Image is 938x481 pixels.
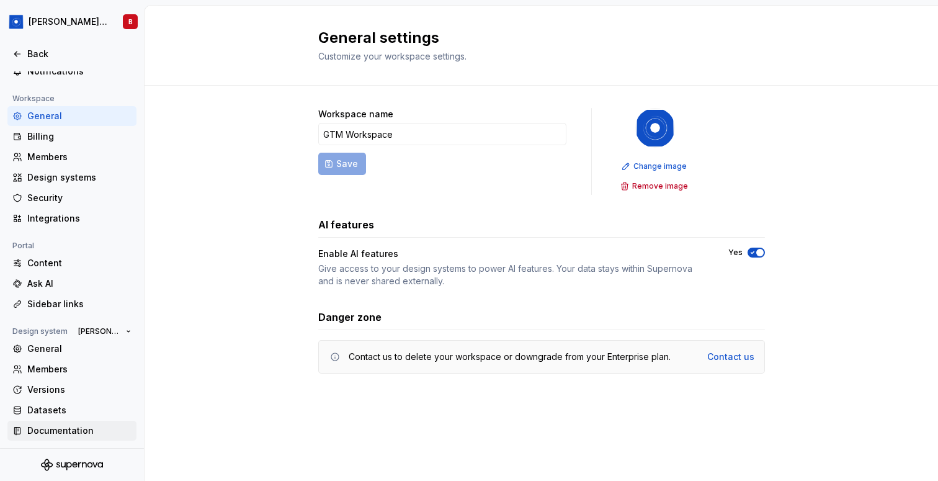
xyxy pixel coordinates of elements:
[27,151,132,163] div: Members
[318,28,750,48] h2: General settings
[27,425,132,437] div: Documentation
[27,48,132,60] div: Back
[128,17,133,27] div: B
[7,421,136,441] a: Documentation
[27,298,132,310] div: Sidebar links
[9,14,24,29] img: 049812b6-2877-400d-9dc9-987621144c16.png
[7,44,136,64] a: Back
[7,238,39,253] div: Portal
[7,400,136,420] a: Datasets
[7,168,136,187] a: Design systems
[27,384,132,396] div: Versions
[7,253,136,273] a: Content
[318,108,393,120] label: Workspace name
[27,212,132,225] div: Integrations
[27,192,132,204] div: Security
[7,91,60,106] div: Workspace
[632,181,688,191] span: Remove image
[78,326,121,336] span: [PERSON_NAME] Design System
[318,51,467,61] span: Customize your workspace settings.
[633,161,687,171] span: Change image
[2,8,141,35] button: [PERSON_NAME] Design SystemB
[617,178,694,195] button: Remove image
[27,343,132,355] div: General
[27,130,132,143] div: Billing
[635,108,675,148] img: 049812b6-2877-400d-9dc9-987621144c16.png
[318,263,706,287] div: Give access to your design systems to power AI features. Your data stays within Supernova and is ...
[27,110,132,122] div: General
[27,404,132,416] div: Datasets
[7,380,136,400] a: Versions
[318,310,382,325] h3: Danger zone
[7,324,73,339] div: Design system
[7,359,136,379] a: Members
[27,363,132,375] div: Members
[7,339,136,359] a: General
[7,274,136,294] a: Ask AI
[318,248,706,260] div: Enable AI features
[707,351,754,363] a: Contact us
[27,277,132,290] div: Ask AI
[7,127,136,146] a: Billing
[7,106,136,126] a: General
[41,459,103,471] svg: Supernova Logo
[27,257,132,269] div: Content
[27,171,132,184] div: Design systems
[7,294,136,314] a: Sidebar links
[318,217,374,232] h3: AI features
[349,351,671,363] div: Contact us to delete your workspace or downgrade from your Enterprise plan.
[728,248,743,258] label: Yes
[29,16,108,28] div: [PERSON_NAME] Design System
[7,61,136,81] a: Notifications
[618,158,692,175] button: Change image
[7,147,136,167] a: Members
[7,188,136,208] a: Security
[7,209,136,228] a: Integrations
[27,65,132,78] div: Notifications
